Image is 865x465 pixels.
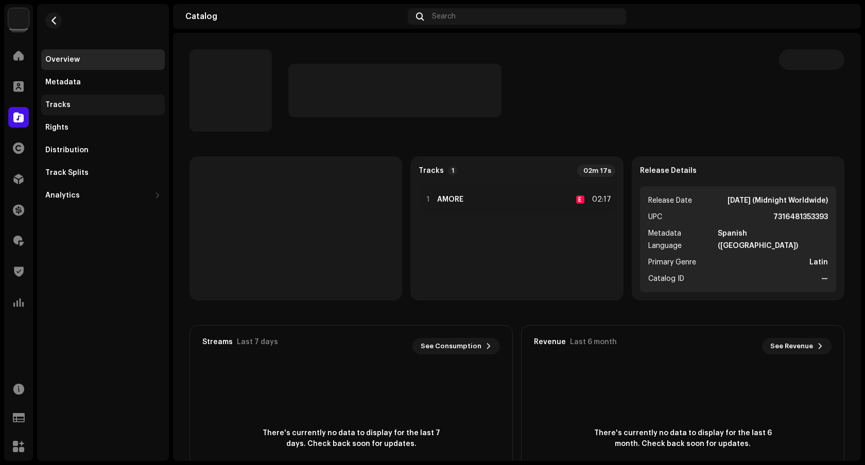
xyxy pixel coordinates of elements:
[45,78,81,86] div: Metadata
[648,227,716,252] span: Metadata Language
[41,72,165,93] re-m-nav-item: Metadata
[202,338,233,346] div: Streams
[534,338,566,346] div: Revenue
[41,140,165,160] re-m-nav-item: Distribution
[237,338,278,346] div: Last 7 days
[577,165,615,177] div: 02m 17s
[718,227,828,252] strong: Spanish ([GEOGRAPHIC_DATA])
[437,195,463,204] strong: AMORE
[648,194,692,207] span: Release Date
[773,211,828,223] strong: 7316481353393
[41,95,165,115] re-m-nav-item: Tracks
[185,12,404,21] div: Catalog
[770,336,813,356] span: See Revenue
[728,194,828,207] strong: [DATE] (Midnight Worldwide)
[41,163,165,183] re-m-nav-item: Track Splits
[45,191,80,200] div: Analytics
[41,49,165,70] re-m-nav-item: Overview
[45,56,80,64] div: Overview
[590,428,775,450] span: There's currently no data to display for the last 6 month. Check back soon for updates.
[8,8,29,29] img: 19060f3d-f868-4969-bb97-bb96d4ec6b68
[821,273,828,285] strong: —
[448,166,457,175] p-badge: 1
[258,428,444,450] span: There's currently no data to display for the last 7 days. Check back soon for updates.
[832,8,849,25] img: 9a078eff-000c-462f-b41a-cce8a97f701e
[412,338,500,354] button: See Consumption
[589,193,611,206] div: 02:17
[421,336,481,356] span: See Consumption
[45,169,89,177] div: Track Splits
[419,167,444,175] strong: Tracks
[648,256,696,269] span: Primary Genre
[570,338,617,346] div: Last 6 month
[648,273,684,285] span: Catalog ID
[45,146,89,154] div: Distribution
[41,117,165,138] re-m-nav-item: Rights
[432,12,456,21] span: Search
[45,123,68,132] div: Rights
[576,195,584,204] div: E
[45,101,71,109] div: Tracks
[640,167,697,175] strong: Release Details
[762,338,832,354] button: See Revenue
[809,256,828,269] strong: Latin
[648,211,662,223] span: UPC
[41,185,165,206] re-m-nav-dropdown: Analytics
